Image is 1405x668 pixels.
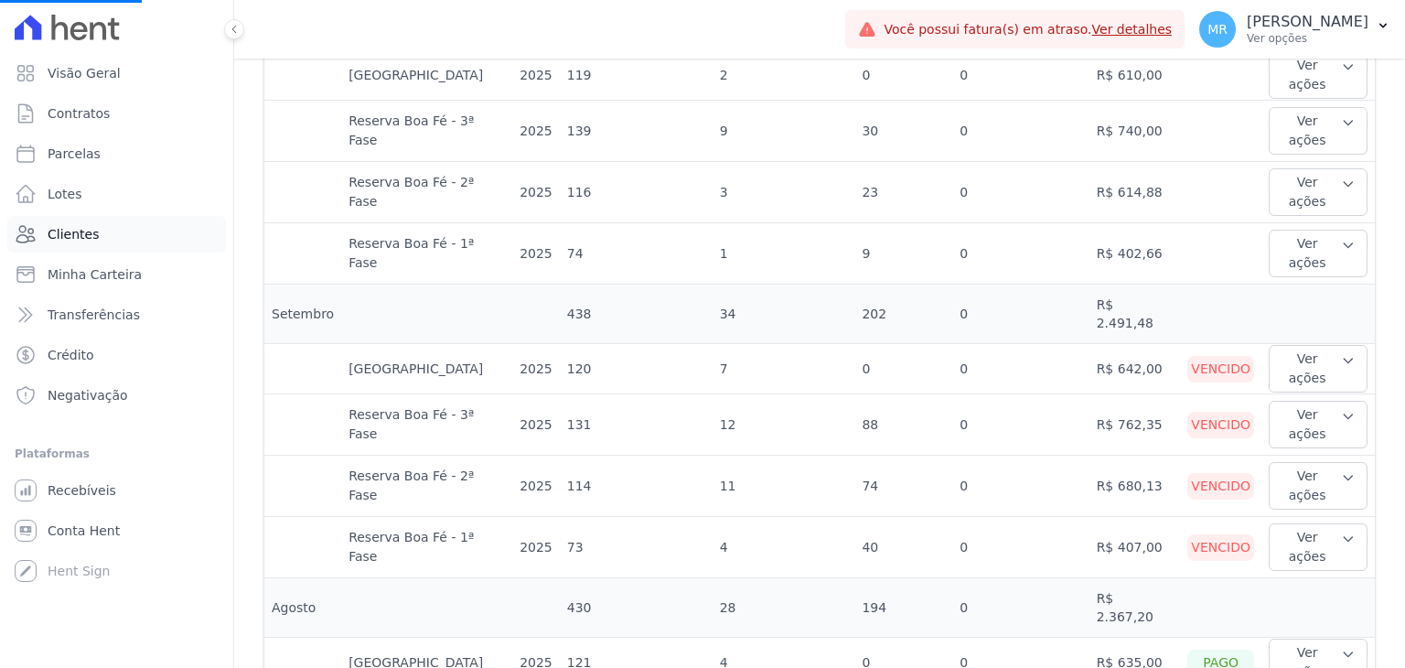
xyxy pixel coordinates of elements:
[341,50,512,101] td: [GEOGRAPHIC_DATA]
[7,55,226,92] a: Visão Geral
[713,162,855,223] td: 3
[48,522,120,540] span: Conta Hent
[1269,345,1367,393] button: Ver ações
[7,216,226,253] a: Clientes
[1092,22,1173,37] a: Ver detalhes
[952,50,1089,101] td: 0
[560,50,713,101] td: 119
[560,162,713,223] td: 116
[1269,230,1367,277] button: Ver ações
[713,223,855,285] td: 1
[1269,51,1367,99] button: Ver ações
[560,456,713,517] td: 114
[854,578,952,638] td: 194
[341,223,512,285] td: Reserva Boa Fé - 1ª Fase
[952,285,1089,344] td: 0
[48,104,110,123] span: Contratos
[1089,394,1181,456] td: R$ 762,35
[1187,534,1254,561] div: Vencido
[560,101,713,162] td: 139
[48,145,101,163] span: Parcelas
[560,578,713,638] td: 430
[512,162,560,223] td: 2025
[952,517,1089,578] td: 0
[341,517,512,578] td: Reserva Boa Fé - 1ª Fase
[1089,101,1181,162] td: R$ 740,00
[341,101,512,162] td: Reserva Boa Fé - 3ª Fase
[7,296,226,333] a: Transferências
[1269,168,1367,216] button: Ver ações
[1089,223,1181,285] td: R$ 402,66
[560,285,713,344] td: 438
[512,456,560,517] td: 2025
[341,162,512,223] td: Reserva Boa Fé - 2ª Fase
[560,223,713,285] td: 74
[854,285,952,344] td: 202
[1269,401,1367,448] button: Ver ações
[952,394,1089,456] td: 0
[7,377,226,414] a: Negativação
[1089,578,1181,638] td: R$ 2.367,20
[48,481,116,500] span: Recebíveis
[1187,412,1254,438] div: Vencido
[713,517,855,578] td: 4
[1089,285,1181,344] td: R$ 2.491,48
[1089,344,1181,394] td: R$ 642,00
[48,346,94,364] span: Crédito
[713,394,855,456] td: 12
[48,306,140,324] span: Transferências
[952,456,1089,517] td: 0
[512,101,560,162] td: 2025
[512,344,560,394] td: 2025
[1269,523,1367,571] button: Ver ações
[1207,23,1228,36] span: MR
[512,223,560,285] td: 2025
[713,344,855,394] td: 7
[713,578,855,638] td: 28
[48,64,121,82] span: Visão Geral
[854,456,952,517] td: 74
[952,162,1089,223] td: 0
[48,185,82,203] span: Lotes
[854,344,952,394] td: 0
[1089,50,1181,101] td: R$ 610,00
[952,578,1089,638] td: 0
[341,394,512,456] td: Reserva Boa Fé - 3ª Fase
[7,472,226,509] a: Recebíveis
[1247,13,1368,31] p: [PERSON_NAME]
[560,394,713,456] td: 131
[341,344,512,394] td: [GEOGRAPHIC_DATA]
[560,517,713,578] td: 73
[952,344,1089,394] td: 0
[854,394,952,456] td: 88
[512,394,560,456] td: 2025
[560,344,713,394] td: 120
[7,176,226,212] a: Lotes
[1187,356,1254,382] div: Vencido
[1269,462,1367,510] button: Ver ações
[713,50,855,101] td: 2
[854,50,952,101] td: 0
[7,135,226,172] a: Parcelas
[48,386,128,404] span: Negativação
[854,101,952,162] td: 30
[854,223,952,285] td: 9
[1089,456,1181,517] td: R$ 680,13
[854,162,952,223] td: 23
[7,512,226,549] a: Conta Hent
[341,456,512,517] td: Reserva Boa Fé - 2ª Fase
[48,265,142,284] span: Minha Carteira
[854,517,952,578] td: 40
[1187,473,1254,500] div: Vencido
[15,443,219,465] div: Plataformas
[1247,31,1368,46] p: Ver opções
[512,517,560,578] td: 2025
[952,223,1089,285] td: 0
[48,225,99,243] span: Clientes
[713,285,855,344] td: 34
[7,256,226,293] a: Minha Carteira
[7,337,226,373] a: Crédito
[713,456,855,517] td: 11
[1185,4,1405,55] button: MR [PERSON_NAME] Ver opções
[7,95,226,132] a: Contratos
